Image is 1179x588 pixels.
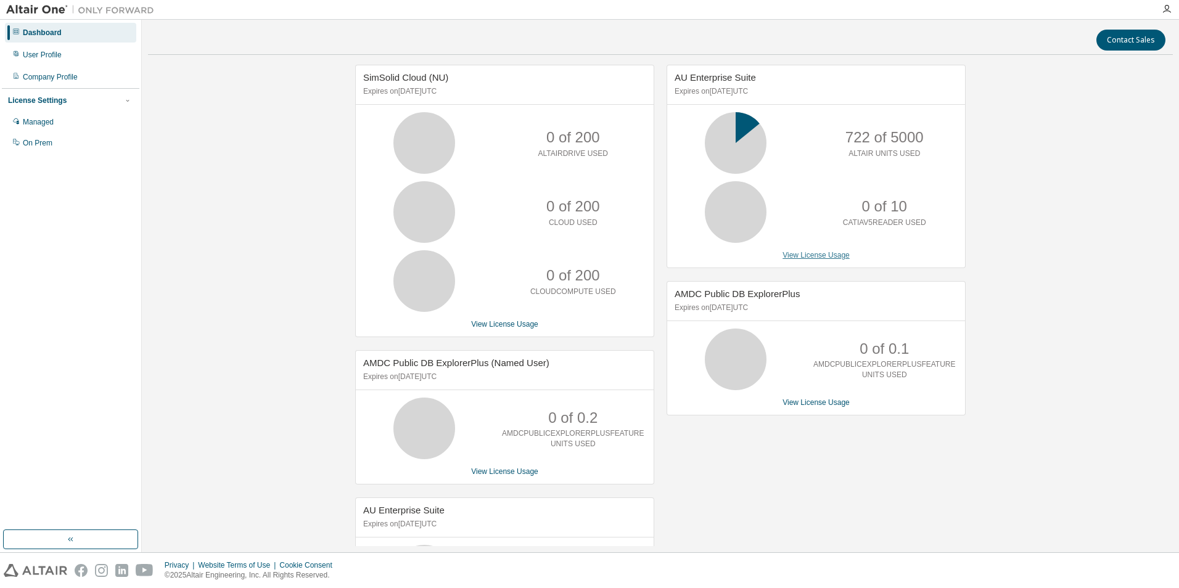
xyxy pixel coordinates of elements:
span: SimSolid Cloud (NU) [363,72,448,83]
p: Expires on [DATE] UTC [675,86,955,97]
p: 0 of 0.2 [548,407,598,428]
img: Altair One [6,4,160,16]
div: Cookie Consent [279,560,339,570]
p: Expires on [DATE] UTC [363,372,643,382]
img: instagram.svg [95,564,108,577]
p: ALTAIRDRIVE USED [538,149,608,159]
div: Managed [23,117,54,127]
p: ALTAIR UNITS USED [848,149,920,159]
img: youtube.svg [136,564,154,577]
p: 0 of 200 [546,127,600,148]
img: facebook.svg [75,564,88,577]
a: View License Usage [471,320,538,329]
span: AU Enterprise Suite [675,72,756,83]
div: Company Profile [23,72,78,82]
button: Contact Sales [1096,30,1165,51]
p: 0 of 200 [546,196,600,217]
div: User Profile [23,50,62,60]
a: View License Usage [783,398,850,407]
div: License Settings [8,96,67,105]
p: AMDCPUBLICEXPLORERPLUSFEATURE UNITS USED [813,359,956,380]
span: AMDC Public DB ExplorerPlus [675,288,800,299]
a: View License Usage [471,467,538,476]
span: AMDC Public DB ExplorerPlus (Named User) [363,357,549,368]
div: On Prem [23,138,52,148]
a: View License Usage [783,251,850,259]
p: Expires on [DATE] UTC [363,519,643,529]
p: CLOUD USED [549,218,598,228]
p: CATIAV5READER USED [843,218,926,228]
p: 0 of 10 [862,196,907,217]
img: linkedin.svg [115,564,128,577]
p: AMDCPUBLICEXPLORERPLUSFEATURE UNITS USED [502,428,644,449]
p: CLOUDCOMPUTE USED [530,287,616,297]
p: Expires on [DATE] UTC [363,86,643,97]
img: altair_logo.svg [4,564,67,577]
p: 0 of 0.1 [860,338,909,359]
p: 722 of 5000 [845,127,924,148]
div: Website Terms of Use [198,560,279,570]
div: Privacy [165,560,198,570]
p: 0 of 200 [546,265,600,286]
p: © 2025 Altair Engineering, Inc. All Rights Reserved. [165,570,340,581]
p: Expires on [DATE] UTC [675,303,955,313]
div: Dashboard [23,28,62,38]
span: AU Enterprise Suite [363,505,445,515]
